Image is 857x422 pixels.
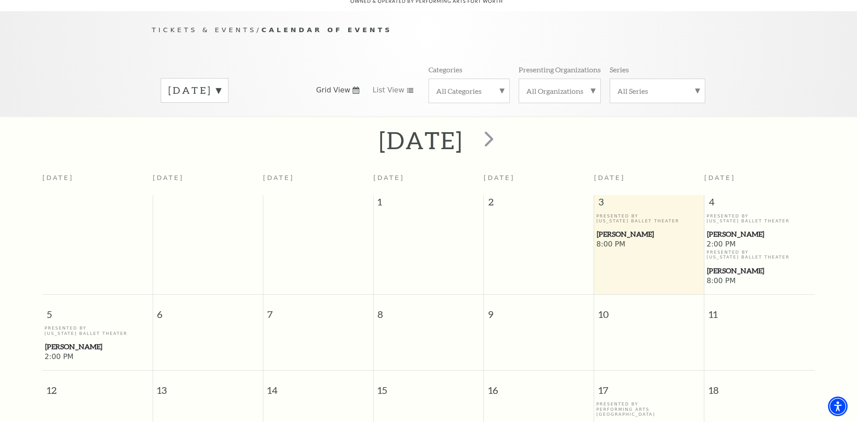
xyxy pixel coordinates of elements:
p: Presented By [US_STATE] Ballet Theater [45,326,150,336]
span: 14 [263,371,373,401]
span: [DATE] [704,174,736,181]
p: Presented By [US_STATE] Ballet Theater [707,250,812,260]
span: 2 [484,195,594,213]
p: Presented By [US_STATE] Ballet Theater [596,213,702,224]
span: [PERSON_NAME] [45,341,150,352]
p: / [152,25,705,36]
span: List View [373,85,404,95]
span: 2:00 PM [45,352,150,362]
span: 17 [594,371,704,401]
span: 6 [153,295,263,326]
p: Presented By [US_STATE] Ballet Theater [707,213,812,224]
span: [PERSON_NAME] [707,229,812,240]
span: 10 [594,295,704,326]
span: 9 [484,295,594,326]
span: 2:00 PM [707,240,812,250]
span: [PERSON_NAME] [597,229,702,240]
span: Grid View [316,85,350,95]
h2: [DATE] [379,126,463,155]
label: All Organizations [526,86,593,96]
span: [PERSON_NAME] [707,265,812,276]
p: Series [610,65,629,74]
span: 7 [263,295,373,326]
label: All Categories [436,86,502,96]
th: [DATE] [153,169,263,195]
span: 16 [484,371,594,401]
label: All Series [617,86,698,96]
span: 18 [704,371,815,401]
span: 11 [704,295,815,326]
p: Presented By Performing Arts [GEOGRAPHIC_DATA] [596,401,702,417]
span: 3 [594,195,704,213]
span: 8:00 PM [707,276,812,286]
span: [DATE] [373,174,404,181]
span: 5 [42,295,153,326]
th: [DATE] [42,169,153,195]
span: 1 [374,195,483,213]
label: [DATE] [168,84,221,97]
span: 8:00 PM [596,240,702,250]
div: Accessibility Menu [828,397,848,416]
span: 15 [374,371,483,401]
button: next [472,125,504,156]
span: Tickets & Events [152,26,257,33]
span: 12 [42,371,153,401]
p: Categories [428,65,462,74]
span: [DATE] [594,174,625,181]
span: 13 [153,371,263,401]
span: [DATE] [484,174,515,181]
p: Presenting Organizations [519,65,601,74]
th: [DATE] [263,169,373,195]
span: Calendar of Events [262,26,392,33]
span: 8 [374,295,483,326]
span: 4 [704,195,815,213]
